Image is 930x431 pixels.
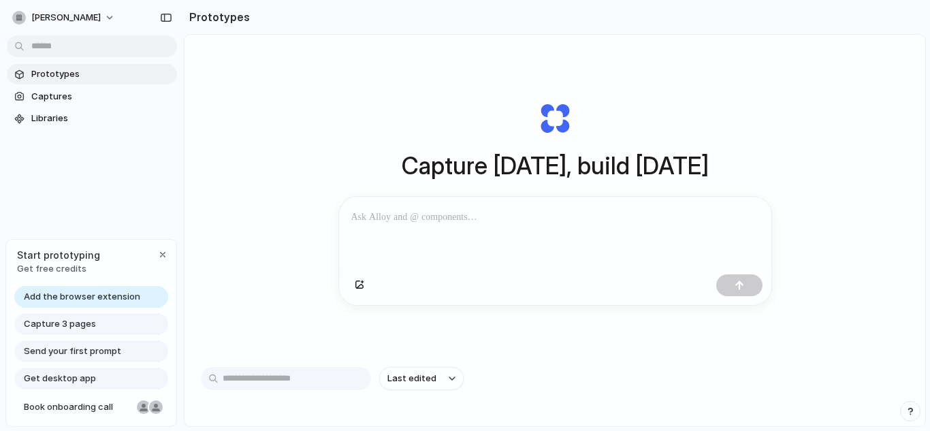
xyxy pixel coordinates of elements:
div: Nicole Kubica [135,399,152,415]
a: Get desktop app [14,368,168,389]
span: Add the browser extension [24,290,140,304]
span: Get free credits [17,262,100,276]
a: Add the browser extension [14,286,168,308]
span: Send your first prompt [24,345,121,358]
span: Captures [31,90,172,103]
a: Book onboarding call [14,396,168,418]
button: [PERSON_NAME] [7,7,122,29]
span: Get desktop app [24,372,96,385]
span: Capture 3 pages [24,317,96,331]
span: Prototypes [31,67,172,81]
h2: Prototypes [184,9,250,25]
h1: Capture [DATE], build [DATE] [402,148,709,184]
a: Prototypes [7,64,177,84]
a: Captures [7,86,177,107]
span: Start prototyping [17,248,100,262]
span: [PERSON_NAME] [31,11,101,25]
span: Libraries [31,112,172,125]
button: Last edited [379,367,464,390]
a: Libraries [7,108,177,129]
span: Book onboarding call [24,400,131,414]
div: Christian Iacullo [148,399,164,415]
span: Last edited [387,372,436,385]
